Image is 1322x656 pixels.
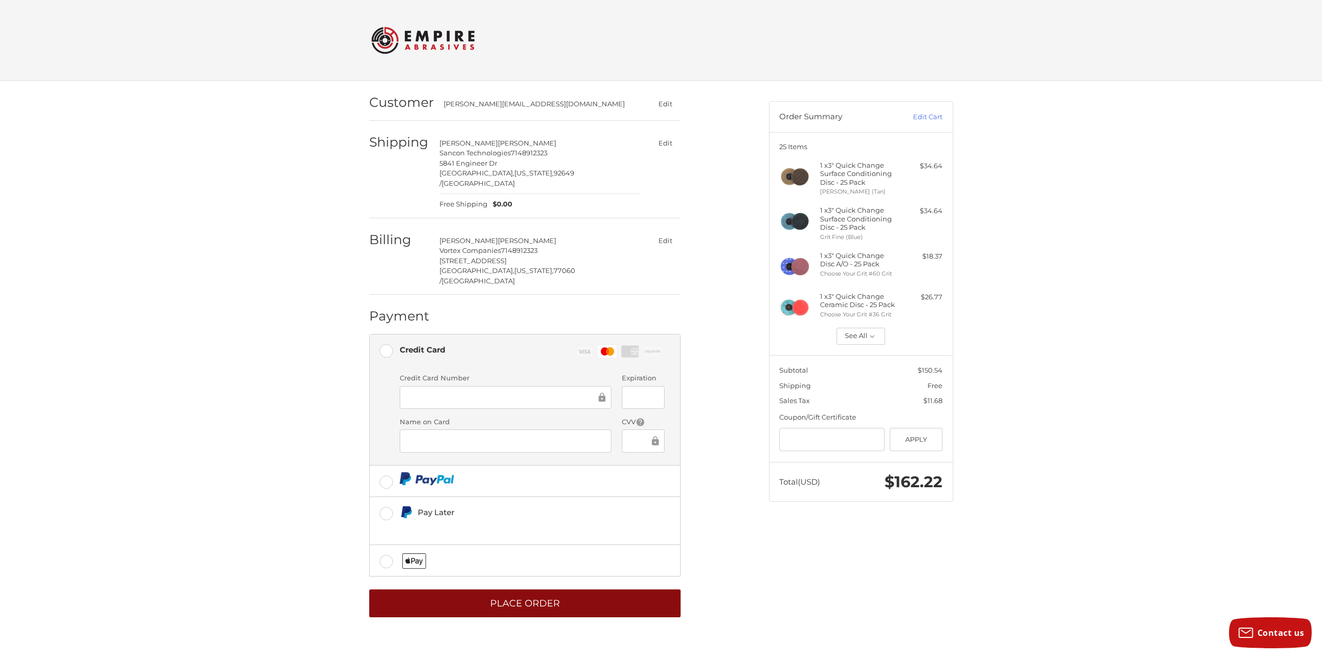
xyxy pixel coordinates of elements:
[439,169,514,177] span: [GEOGRAPHIC_DATA],
[820,292,899,309] h4: 1 x 3" Quick Change Ceramic Disc - 25 Pack
[820,233,899,242] li: Grit Fine (Blue)
[407,391,596,403] iframe: Secure Credit Card Frame - Credit Card Number
[820,269,899,278] li: Choose Your Grit #60 Grit
[439,159,497,167] span: 5841 Engineer Dr
[487,199,512,210] span: $0.00
[369,134,430,150] h2: Shipping
[501,246,538,254] span: 7148912323
[902,161,942,171] div: $34.64
[439,236,498,245] span: [PERSON_NAME]
[514,266,554,275] span: [US_STATE],
[651,97,681,111] button: Edit
[439,139,498,147] span: [PERSON_NAME]
[820,310,899,319] li: Choose Your Grit #36 Grit
[1229,617,1312,648] button: Contact us
[927,381,942,390] span: Free
[514,169,554,177] span: [US_STATE],
[779,412,942,423] div: Coupon/Gift Certificate
[890,112,942,122] a: Edit Cart
[400,341,445,358] div: Credit Card
[400,373,611,383] label: Credit Card Number
[885,472,942,491] span: $162.22
[622,417,665,427] label: CVV
[820,206,899,231] h4: 1 x 3" Quick Change Surface Conditioning Disc - 25 Pack
[923,396,942,405] span: $11.68
[918,366,942,374] span: $150.54
[439,246,501,254] span: Vortex Companies
[629,435,650,447] iframe: Secure Credit Card Frame - CVV
[439,266,575,285] span: 77060 /
[779,366,808,374] span: Subtotal
[779,381,811,390] span: Shipping
[444,99,631,109] div: [PERSON_NAME][EMAIL_ADDRESS][DOMAIN_NAME]
[622,373,665,383] label: Expiration
[820,187,899,196] li: [PERSON_NAME] (Tan)
[1257,627,1304,638] span: Contact us
[779,396,810,405] span: Sales Tax
[439,149,511,157] span: Sancon Technologies
[369,589,681,618] button: Place Order
[498,236,556,245] span: [PERSON_NAME]
[371,20,475,60] img: Empire Abrasives
[400,417,611,427] label: Name on Card
[902,206,942,216] div: $34.64
[498,139,556,147] span: [PERSON_NAME]
[439,199,487,210] span: Free Shipping
[629,391,657,403] iframe: Secure Credit Card Frame - Expiration Date
[439,169,574,187] span: 92649 /
[779,142,942,151] h3: 25 Items
[779,477,820,487] span: Total (USD)
[400,523,609,532] iframe: PayPal Message 1
[820,161,899,186] h4: 1 x 3" Quick Change Surface Conditioning Disc - 25 Pack
[402,553,427,569] img: Applepay icon
[369,94,434,110] h2: Customer
[902,251,942,262] div: $18.37
[779,428,885,451] input: Gift Certificate or Coupon Code
[418,504,609,521] div: Pay Later
[902,292,942,302] div: $26.77
[442,277,515,285] span: [GEOGRAPHIC_DATA]
[400,506,413,519] img: Pay Later icon
[779,112,890,122] h3: Order Summary
[651,233,681,248] button: Edit
[407,435,604,447] iframe: Secure Credit Card Frame - Cardholder Name
[439,266,514,275] span: [GEOGRAPHIC_DATA],
[400,472,454,485] img: PayPal icon
[439,257,507,265] span: [STREET_ADDRESS]
[651,136,681,151] button: Edit
[820,251,899,268] h4: 1 x 3" Quick Change Disc A/O - 25 Pack
[442,179,515,187] span: [GEOGRAPHIC_DATA]
[837,328,886,345] button: See All
[890,428,943,451] button: Apply
[511,149,547,157] span: 7148912323
[369,308,430,324] h2: Payment
[369,232,430,248] h2: Billing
